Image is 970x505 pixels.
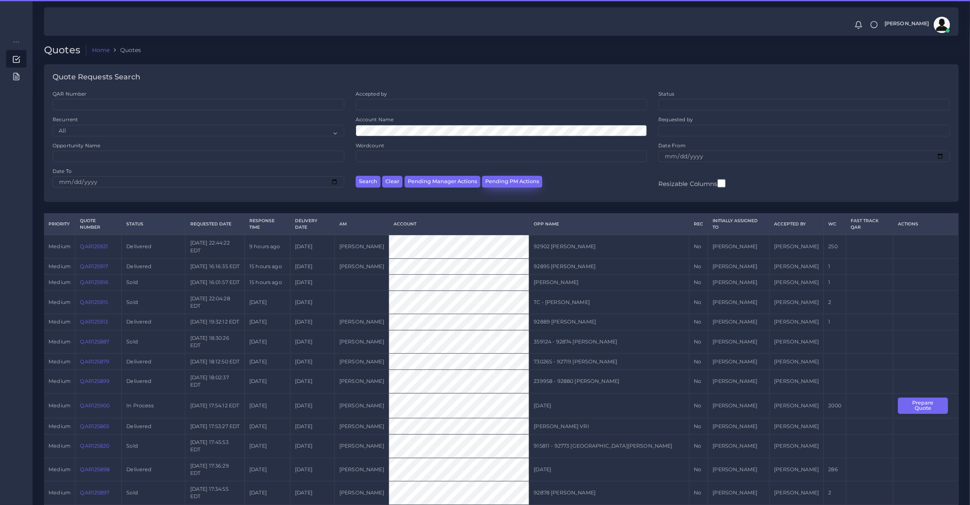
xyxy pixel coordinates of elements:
span: medium [48,378,70,384]
td: [PERSON_NAME] [770,235,824,258]
td: Delivered [122,458,185,481]
td: [DATE] 17:54:12 EDT [185,393,244,418]
a: QAR125916 [80,279,108,285]
td: [DATE] 18:30:26 EDT [185,330,244,354]
th: Requested Date [185,214,244,235]
th: Account [389,214,529,235]
button: Search [356,176,381,188]
td: 9 hours ago [244,235,290,258]
span: medium [48,359,70,365]
th: WC [824,214,846,235]
td: [PERSON_NAME] [334,458,389,481]
td: Delivered [122,369,185,393]
td: [DATE] 18:12:50 EDT [185,354,244,369]
td: [PERSON_NAME] [708,275,770,291]
td: [PERSON_NAME] [334,418,389,434]
td: [DATE] [290,393,334,418]
a: QAR125879 [80,359,109,365]
td: [PERSON_NAME] [708,458,770,481]
td: [DATE] [290,235,334,258]
td: 2 [824,481,846,505]
td: [DATE] 16:16:35 EDT [185,258,244,274]
td: [PERSON_NAME] [770,434,824,458]
td: [DATE] [244,434,290,458]
td: [PERSON_NAME] [770,418,824,434]
td: [DATE] [290,330,334,354]
td: Sold [122,275,185,291]
td: 1 [824,275,846,291]
td: [PERSON_NAME] [708,314,770,330]
td: [DATE] 17:34:55 EDT [185,481,244,505]
td: [PERSON_NAME] [708,418,770,434]
a: [PERSON_NAME]avatar [880,17,953,33]
td: [PERSON_NAME] [334,481,389,505]
li: Quotes [110,46,141,54]
td: No [689,458,708,481]
td: [PERSON_NAME] [708,354,770,369]
td: [DATE] [290,275,334,291]
td: [PERSON_NAME] [708,434,770,458]
td: [DATE] [290,354,334,369]
td: [DATE] [529,393,689,418]
td: No [689,235,708,258]
td: [PERSON_NAME] [334,330,389,354]
td: 286 [824,458,846,481]
td: [PERSON_NAME] [770,369,824,393]
td: [DATE] 22:04:28 EDT [185,291,244,314]
td: [DATE] [244,393,290,418]
td: 730265 - 92719 [PERSON_NAME] [529,354,689,369]
th: Accepted by [770,214,824,235]
label: Status [658,90,674,97]
td: No [689,418,708,434]
input: Resizable Columns [717,178,726,188]
td: No [689,354,708,369]
a: QAR125898 [80,466,110,472]
td: [PERSON_NAME] [770,354,824,369]
span: medium [48,466,70,472]
td: [PERSON_NAME] [708,369,770,393]
button: Prepare Quote [898,398,948,414]
td: Sold [122,291,185,314]
label: QAR Number [53,90,86,97]
label: Wordcount [356,142,384,149]
th: REC [689,214,708,235]
td: Delivered [122,354,185,369]
td: 359124 - 92874 [PERSON_NAME] [529,330,689,354]
a: Prepare Quote [898,402,954,408]
td: Delivered [122,314,185,330]
td: Sold [122,481,185,505]
td: TC - [PERSON_NAME] [529,291,689,314]
td: [DATE] 17:53:27 EDT [185,418,244,434]
td: [PERSON_NAME] [708,330,770,354]
td: [PERSON_NAME] [529,275,689,291]
a: QAR125913 [80,319,108,325]
td: [PERSON_NAME] [708,258,770,274]
label: Requested by [658,116,693,123]
th: Response Time [244,214,290,235]
a: QAR125917 [80,263,108,269]
td: [DATE] [244,354,290,369]
td: 2000 [824,393,846,418]
td: Delivered [122,258,185,274]
td: No [689,369,708,393]
td: [PERSON_NAME] [334,354,389,369]
td: [DATE] [244,458,290,481]
td: [DATE] [244,291,290,314]
td: No [689,481,708,505]
td: Delivered [122,418,185,434]
td: [PERSON_NAME] [334,434,389,458]
td: [DATE] 19:32:12 EDT [185,314,244,330]
span: [PERSON_NAME] [884,21,929,26]
td: 92895 [PERSON_NAME] [529,258,689,274]
td: 250 [824,235,846,258]
td: [DATE] [244,314,290,330]
th: Quote Number [75,214,122,235]
th: Initially Assigned to [708,214,770,235]
td: [PERSON_NAME] [708,235,770,258]
td: [PERSON_NAME] [334,235,389,258]
td: No [689,393,708,418]
td: [DATE] [290,418,334,434]
td: No [689,314,708,330]
td: [DATE] [290,434,334,458]
td: Delivered [122,235,185,258]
